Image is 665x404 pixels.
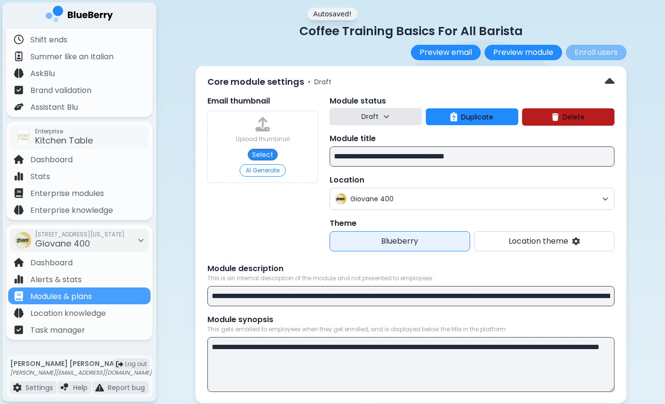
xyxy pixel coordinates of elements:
img: logout [116,361,123,368]
img: file icon [14,274,24,284]
p: Report bug [108,383,145,392]
p: Core module settings [207,75,304,89]
img: file icon [14,85,24,95]
p: [PERSON_NAME] [PERSON_NAME] [10,359,152,368]
p: Location theme [509,235,568,247]
p: AskBlu [30,68,55,79]
p: Dashboard [30,257,73,269]
span: Log out [125,360,147,368]
p: Enterprise knowledge [30,205,113,216]
p: Module synopsis [207,314,614,326]
p: Settings [26,383,53,392]
p: Task manager [30,325,85,336]
p: Coffee Training Basics For All Barista [195,23,627,39]
img: file icon [13,383,22,392]
div: Upload thumbnail [236,135,290,143]
p: This is an internal description of the module and not presented to employees [207,274,614,282]
img: file icon [14,188,24,198]
img: file icon [14,308,24,318]
p: Shift ends [30,34,67,46]
p: Email thumbnail [207,95,318,107]
p: [PERSON_NAME][EMAIL_ADDRESS][DOMAIN_NAME] [10,369,152,377]
img: file icon [14,171,24,181]
img: file icon [14,205,24,215]
span: Duplicate [461,113,493,121]
img: file icon [14,258,24,267]
p: Modules & plans [30,291,92,302]
p: Brand validation [30,85,91,96]
button: Duplicate [426,108,518,125]
button: Enroll users [566,45,627,60]
button: Delete [522,108,614,126]
div: Autosaved! [307,8,358,20]
img: down chevron [605,74,614,90]
img: upload [256,117,270,131]
img: settings [572,237,580,246]
div: Draft [306,78,332,86]
p: Location knowledge [30,308,106,319]
img: file icon [14,35,24,44]
img: file icon [14,155,24,164]
button: Preview email [411,45,481,60]
img: company thumbnail [14,232,31,249]
img: delete [552,113,559,121]
p: Blueberry [334,235,466,247]
button: Select [248,149,278,160]
p: Summer like an Italian [30,51,114,63]
p: Draft [361,112,379,121]
span: Enterprise [35,128,93,135]
img: file icon [14,102,24,112]
span: Giovane 400 [35,237,90,249]
span: Kitchen Table [35,134,93,146]
p: Theme [330,218,614,229]
p: Module status [330,95,614,107]
p: Assistant Blu [30,102,78,113]
button: AI Generate [240,164,286,177]
span: Delete [563,113,585,121]
img: file icon [14,291,24,301]
p: This gets emailed to employees when they get enrolled, and is displayed below the title in the pl... [207,326,614,333]
button: Draft [330,108,422,125]
p: Enterprise modules [30,188,104,199]
p: Location [330,174,614,186]
img: company thumbnail [335,193,346,205]
img: file icon [14,68,24,78]
span: [STREET_ADDRESS][US_STATE] [35,231,125,238]
span: • [308,77,310,87]
img: duplicate [450,112,457,121]
button: Preview module [485,45,562,60]
p: Dashboard [30,154,73,166]
img: company logo [46,6,113,26]
img: file icon [95,383,104,392]
span: Giovane 400 [350,195,598,203]
img: file icon [14,52,24,61]
p: Module title [330,133,614,144]
img: company thumbnail [16,130,31,145]
p: Alerts & stats [30,274,82,286]
p: Module description [207,263,614,274]
img: file icon [61,383,69,392]
p: Help [73,383,88,392]
img: file icon [14,325,24,335]
p: Stats [30,171,50,182]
